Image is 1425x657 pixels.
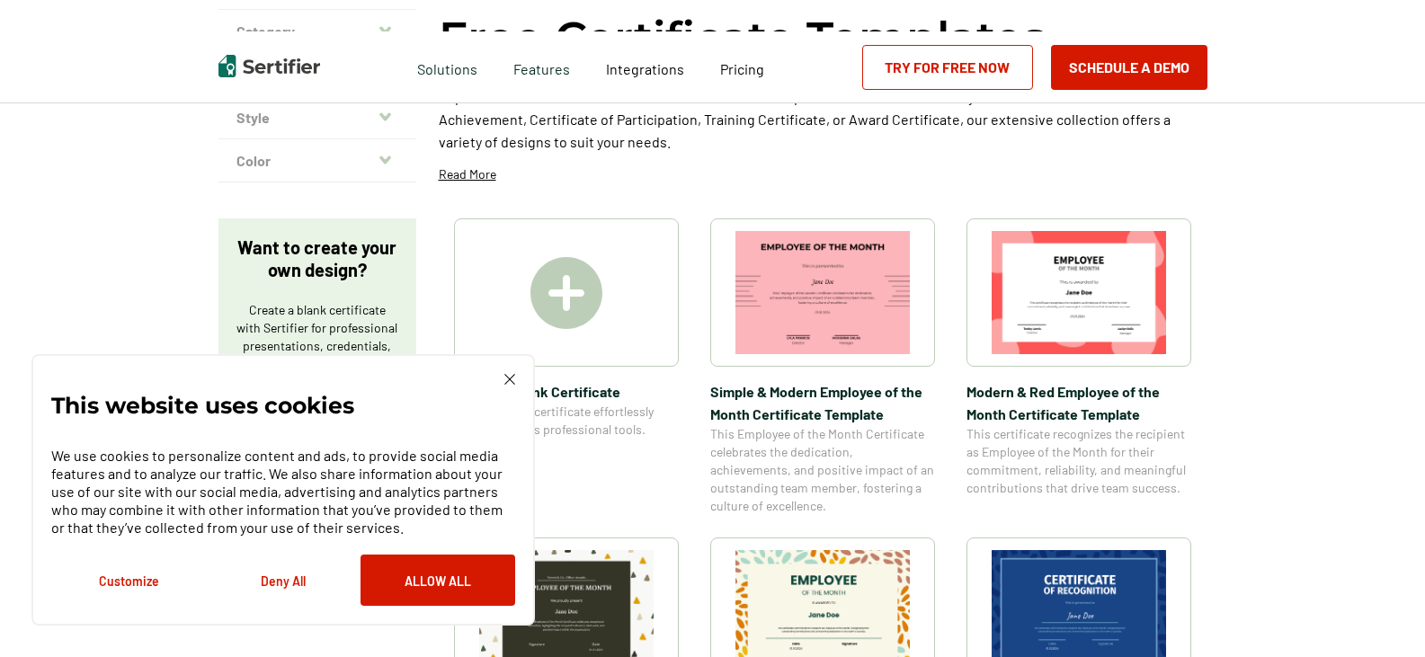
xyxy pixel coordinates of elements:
[966,218,1191,515] a: Modern & Red Employee of the Month Certificate TemplateModern & Red Employee of the Month Certifi...
[206,555,361,606] button: Deny All
[862,45,1033,90] a: Try for Free Now
[218,10,416,53] button: Category
[51,396,354,414] p: This website uses cookies
[51,555,206,606] button: Customize
[606,56,684,78] a: Integrations
[720,60,764,77] span: Pricing
[710,425,935,515] span: This Employee of the Month Certificate celebrates the dedication, achievements, and positive impa...
[417,56,477,78] span: Solutions
[439,85,1207,153] p: Explore a wide selection of customizable certificate templates at Sertifier. Whether you need a C...
[720,56,764,78] a: Pricing
[735,231,910,354] img: Simple & Modern Employee of the Month Certificate Template
[454,403,679,439] span: Create a blank certificate effortlessly using Sertifier’s professional tools.
[218,55,320,77] img: Sertifier | Digital Credentialing Platform
[51,447,515,537] p: We use cookies to personalize content and ads, to provide social media features and to analyze ou...
[530,257,602,329] img: Create A Blank Certificate
[710,218,935,515] a: Simple & Modern Employee of the Month Certificate TemplateSimple & Modern Employee of the Month C...
[513,56,570,78] span: Features
[504,374,515,385] img: Cookie Popup Close
[236,236,398,281] p: Want to create your own design?
[966,380,1191,425] span: Modern & Red Employee of the Month Certificate Template
[606,60,684,77] span: Integrations
[439,165,496,183] p: Read More
[710,380,935,425] span: Simple & Modern Employee of the Month Certificate Template
[966,425,1191,497] span: This certificate recognizes the recipient as Employee of the Month for their commitment, reliabil...
[439,9,1046,67] h1: Free Certificate Templates
[236,301,398,391] p: Create a blank certificate with Sertifier for professional presentations, credentials, and custom...
[992,231,1166,354] img: Modern & Red Employee of the Month Certificate Template
[454,380,679,403] span: Create A Blank Certificate
[1051,45,1207,90] button: Schedule a Demo
[218,139,416,182] button: Color
[218,96,416,139] button: Style
[361,555,515,606] button: Allow All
